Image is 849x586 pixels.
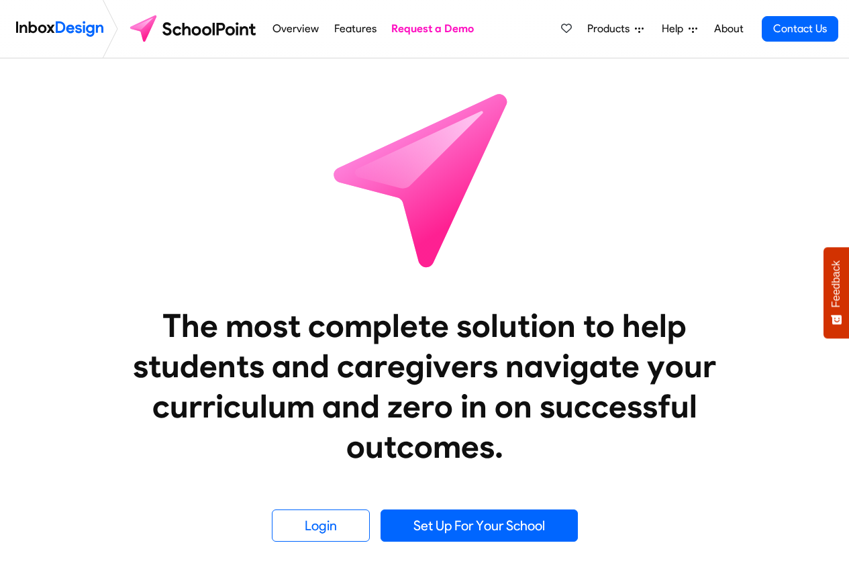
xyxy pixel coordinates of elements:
[106,305,744,467] heading: The most complete solution to help students and caregivers navigate your curriculum and zero in o...
[587,21,635,37] span: Products
[823,247,849,338] button: Feedback - Show survey
[381,509,578,542] a: Set Up For Your School
[272,509,370,542] a: Login
[830,260,842,307] span: Feedback
[304,58,546,300] img: icon_schoolpoint.svg
[269,15,323,42] a: Overview
[388,15,478,42] a: Request a Demo
[582,15,649,42] a: Products
[710,15,747,42] a: About
[123,13,265,45] img: schoolpoint logo
[662,21,689,37] span: Help
[330,15,380,42] a: Features
[762,16,838,42] a: Contact Us
[656,15,703,42] a: Help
